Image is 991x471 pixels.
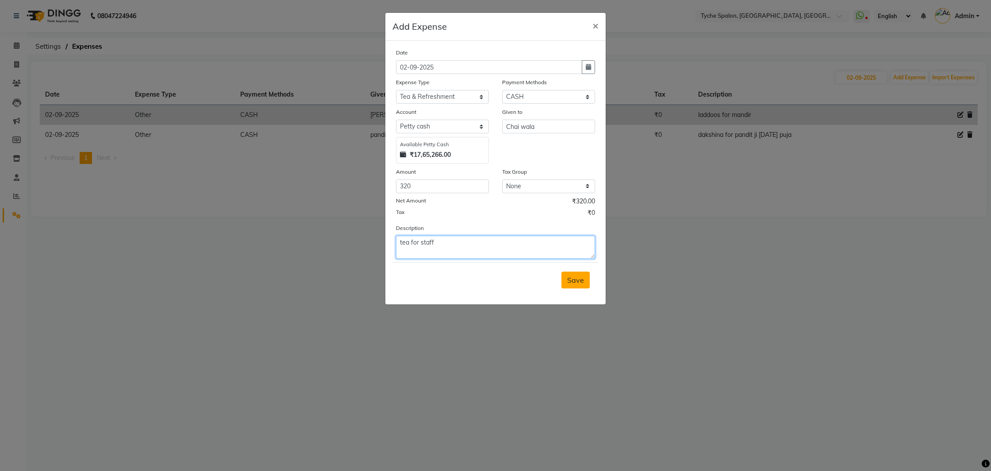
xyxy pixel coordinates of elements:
label: Description [396,224,424,232]
label: Expense Type [396,78,430,86]
label: Account [396,108,416,116]
span: × [592,19,599,32]
label: Payment Methods [502,78,547,86]
label: Net Amount [396,197,426,205]
input: Amount [396,179,489,193]
label: Given to [502,108,522,116]
label: Amount [396,168,416,176]
strong: ₹17,65,266.00 [410,150,451,160]
button: Close [585,13,606,38]
div: Available Petty Cash [400,141,485,148]
span: Save [567,276,584,284]
span: ₹320.00 [572,197,595,208]
span: ₹0 [588,208,595,220]
label: Tax [396,208,404,216]
button: Save [561,272,590,288]
label: Tax Group [502,168,527,176]
h5: Add Expense [392,20,447,33]
label: Date [396,49,408,57]
input: Given to [502,120,595,133]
